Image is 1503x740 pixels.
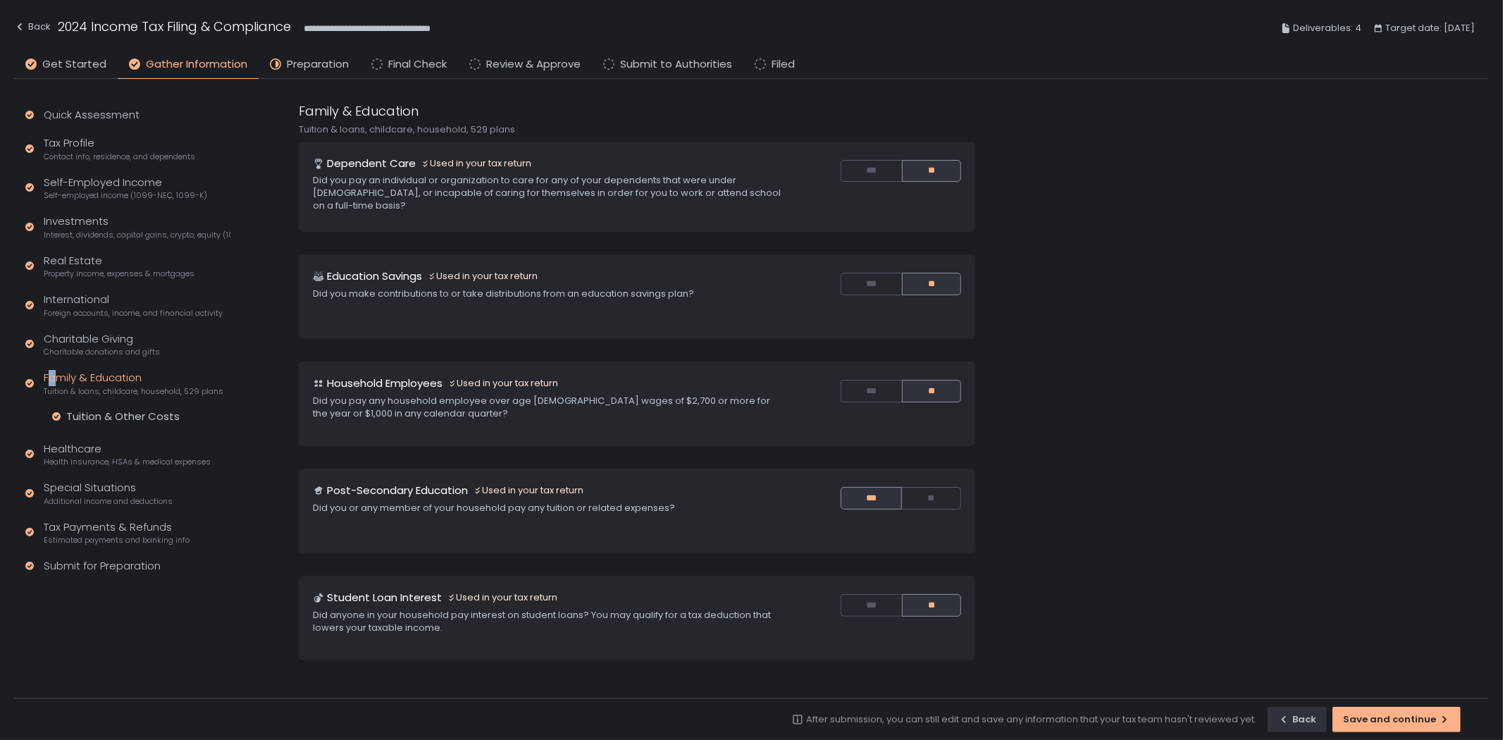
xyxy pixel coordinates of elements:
[620,56,732,73] span: Submit to Authorities
[299,101,419,121] h1: Family & Education
[313,395,784,420] div: Did you pay any household employee over age [DEMOGRAPHIC_DATA] wages of $2,700 or more for the ye...
[313,174,784,212] div: Did you pay an individual or organization to care for any of your dependents that were under [DEM...
[486,56,581,73] span: Review & Approve
[327,376,443,392] h1: Household Employees
[44,152,195,162] span: Contact info, residence, and dependents
[44,558,161,574] div: Submit for Preparation
[1268,707,1327,732] button: Back
[428,270,538,283] div: Used in your tax return
[1293,20,1361,37] span: Deliverables: 4
[14,18,51,35] div: Back
[44,457,211,467] span: Health insurance, HSAs & medical expenses
[44,175,207,202] div: Self-Employed Income
[313,609,784,634] div: Did anyone in your household pay interest on student loans? You may qualify for a tax deduction t...
[327,483,468,499] h1: Post-Secondary Education
[44,480,173,507] div: Special Situations
[313,502,784,514] div: Did you or any member of your household pay any tuition or related expenses?
[44,331,160,358] div: Charitable Giving
[42,56,106,73] span: Get Started
[44,370,223,397] div: Family & Education
[44,496,173,507] span: Additional income and deductions
[448,377,558,390] div: Used in your tax return
[44,253,194,280] div: Real Estate
[327,269,422,285] h1: Education Savings
[66,409,180,424] div: Tuition & Other Costs
[1343,713,1450,726] div: Save and continue
[313,288,784,300] div: Did you make contributions to or take distributions from an education savings plan?
[14,17,51,40] button: Back
[44,214,230,240] div: Investments
[44,441,211,468] div: Healthcare
[806,713,1256,726] div: After submission, you can still edit and save any information that your tax team hasn't reviewed ...
[1278,713,1316,726] div: Back
[327,156,416,172] h1: Dependent Care
[44,107,140,123] div: Quick Assessment
[146,56,247,73] span: Gather Information
[58,17,291,36] h1: 2024 Income Tax Filing & Compliance
[327,590,442,606] h1: Student Loan Interest
[44,347,160,357] span: Charitable donations and gifts
[421,157,531,170] div: Used in your tax return
[1332,707,1461,732] button: Save and continue
[44,292,223,319] div: International
[44,269,194,279] span: Property income, expenses & mortgages
[44,230,230,240] span: Interest, dividends, capital gains, crypto, equity (1099s, K-1s)
[44,386,223,397] span: Tuition & loans, childcare, household, 529 plans
[44,519,190,546] div: Tax Payments & Refunds
[44,135,195,162] div: Tax Profile
[287,56,349,73] span: Preparation
[474,484,583,497] div: Used in your tax return
[447,591,557,604] div: Used in your tax return
[44,308,223,319] span: Foreign accounts, income, and financial activity
[1385,20,1475,37] span: Target date: [DATE]
[388,56,447,73] span: Final Check
[772,56,795,73] span: Filed
[44,535,190,545] span: Estimated payments and banking info
[44,190,207,201] span: Self-employed income (1099-NEC, 1099-K)
[299,123,975,136] div: Tuition & loans, childcare, household, 529 plans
